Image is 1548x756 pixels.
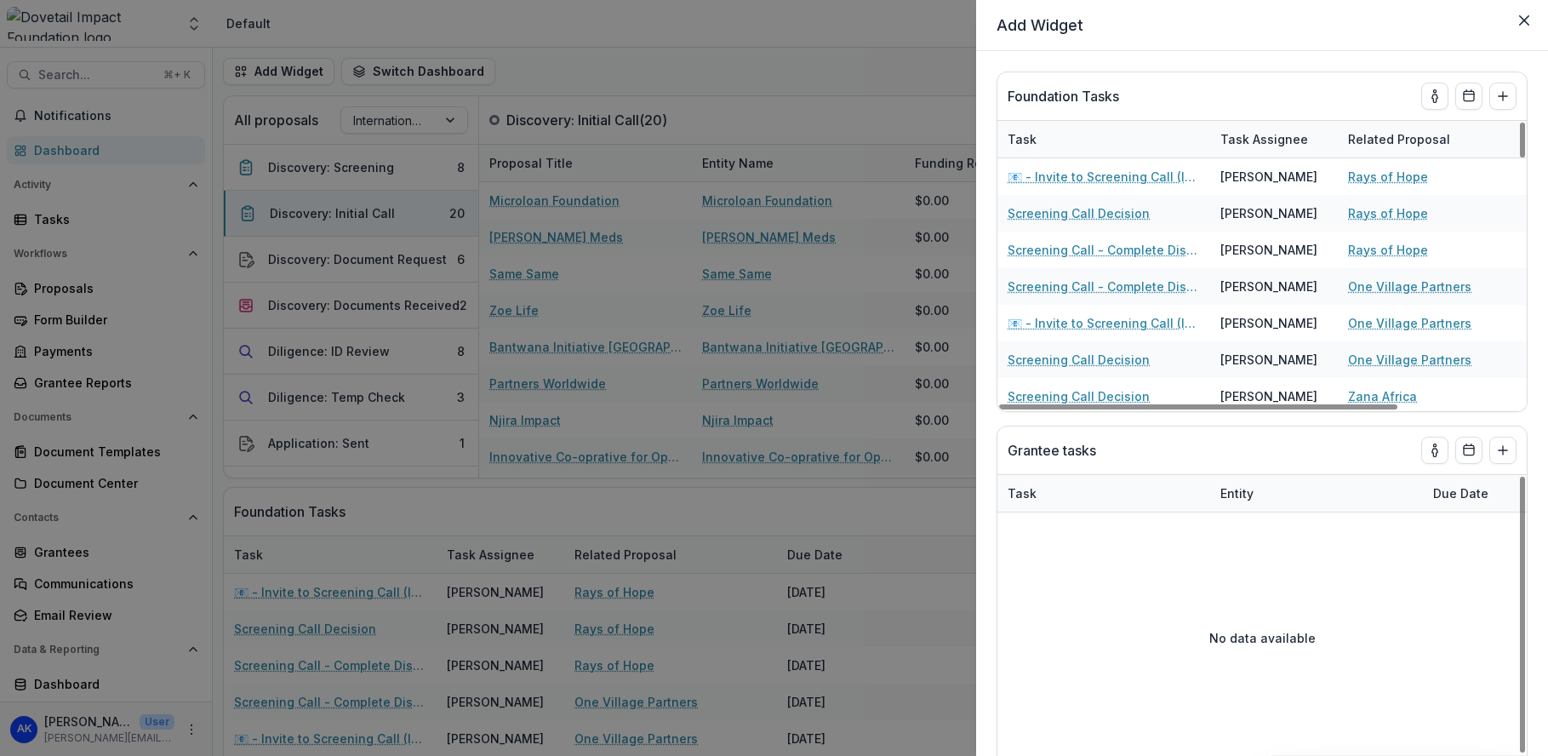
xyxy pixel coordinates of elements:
[1348,241,1428,259] a: Rays of Hope
[1511,7,1538,34] button: Close
[1489,437,1517,464] button: Add to dashboard
[1008,351,1150,369] a: Screening Call Decision
[1348,351,1471,369] a: One Village Partners
[1348,278,1471,295] a: One Village Partners
[1008,241,1200,259] a: Screening Call - Complete Discovery Guide
[997,121,1210,157] div: Task
[1220,168,1317,186] div: [PERSON_NAME]
[1348,387,1417,405] a: Zana Africa
[1421,437,1448,464] button: toggle-assigned-to-me
[1008,204,1150,222] a: Screening Call Decision
[1338,130,1460,148] div: Related Proposal
[1220,351,1317,369] div: [PERSON_NAME]
[1210,484,1264,502] div: Entity
[1008,314,1200,332] a: 📧 - Invite to Screening Call (Int'l)
[1220,278,1317,295] div: [PERSON_NAME]
[1210,475,1423,512] div: Entity
[1008,440,1096,461] p: Grantee tasks
[1008,387,1150,405] a: Screening Call Decision
[997,475,1210,512] div: Task
[1220,241,1317,259] div: [PERSON_NAME]
[1220,204,1317,222] div: [PERSON_NAME]
[1210,130,1318,148] div: Task Assignee
[1220,387,1317,405] div: [PERSON_NAME]
[1210,121,1338,157] div: Task Assignee
[1220,314,1317,332] div: [PERSON_NAME]
[1008,86,1119,106] p: Foundation Tasks
[1423,484,1499,502] div: Due Date
[1489,83,1517,110] button: Add to dashboard
[1348,314,1471,332] a: One Village Partners
[1008,168,1200,186] a: 📧 - Invite to Screening Call (Int'l)
[1455,83,1482,110] button: Calendar
[997,484,1047,502] div: Task
[1008,278,1200,295] a: Screening Call - Complete Discovery Guide
[1348,168,1428,186] a: Rays of Hope
[997,130,1047,148] div: Task
[1421,83,1448,110] button: toggle-assigned-to-me
[1209,629,1316,647] p: No data available
[1348,204,1428,222] a: Rays of Hope
[1455,437,1482,464] button: Calendar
